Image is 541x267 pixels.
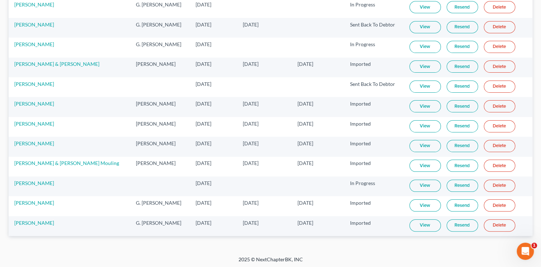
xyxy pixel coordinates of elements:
a: Resend [447,41,478,53]
span: [DATE] [243,61,259,67]
a: Resend [447,21,478,33]
a: Resend [447,199,478,212]
td: G. [PERSON_NAME] [130,38,190,57]
a: View [409,199,441,212]
span: [DATE] [196,41,211,47]
a: View [409,140,441,152]
span: [DATE] [243,101,259,107]
span: [DATE] [243,140,259,146]
td: Imported [344,216,403,236]
span: [DATE] [297,140,313,146]
a: View [409,41,441,53]
a: View [409,120,441,132]
span: [DATE] [297,61,313,67]
span: 1 [531,243,537,248]
a: [PERSON_NAME] [14,81,54,87]
span: [DATE] [196,121,211,127]
span: [DATE] [196,61,211,67]
a: Delete [484,219,515,232]
td: In Progress [344,176,403,196]
td: [PERSON_NAME] [130,117,190,137]
a: View [409,1,441,13]
a: Delete [484,199,515,212]
a: View [409,60,441,73]
span: [DATE] [297,101,313,107]
td: Imported [344,137,403,156]
a: View [409,21,441,33]
a: Resend [447,1,478,13]
span: [DATE] [196,180,211,186]
span: [DATE] [297,121,313,127]
iframe: Intercom live chat [517,243,534,260]
span: [DATE] [196,21,211,28]
td: Imported [344,117,403,137]
a: Resend [447,219,478,232]
td: [PERSON_NAME] [130,157,190,176]
td: Imported [344,97,403,117]
a: View [409,160,441,172]
a: View [409,81,441,93]
a: Resend [447,81,478,93]
td: Sent Back To Debtor [344,77,403,97]
a: [PERSON_NAME] [14,200,54,206]
a: [PERSON_NAME] [14,21,54,28]
a: Delete [484,120,515,132]
a: Delete [484,41,515,53]
a: [PERSON_NAME] [14,101,54,107]
a: Delete [484,100,515,112]
a: [PERSON_NAME] [14,121,54,127]
a: Resend [447,60,478,73]
span: [DATE] [196,101,211,107]
a: Delete [484,60,515,73]
td: In Progress [344,38,403,57]
a: [PERSON_NAME] [14,180,54,186]
span: [DATE] [196,220,211,226]
a: Delete [484,21,515,33]
a: Delete [484,160,515,172]
span: [DATE] [196,81,211,87]
span: [DATE] [243,200,259,206]
td: [PERSON_NAME] [130,97,190,117]
td: G. [PERSON_NAME] [130,196,190,216]
span: [DATE] [196,1,211,8]
span: [DATE] [297,220,313,226]
td: Imported [344,157,403,176]
a: Resend [447,160,478,172]
span: [DATE] [196,140,211,146]
a: Resend [447,120,478,132]
a: Delete [484,1,515,13]
a: [PERSON_NAME] & [PERSON_NAME] [14,61,99,67]
td: [PERSON_NAME] [130,58,190,77]
a: [PERSON_NAME] [14,1,54,8]
td: G. [PERSON_NAME] [130,216,190,236]
span: [DATE] [297,200,313,206]
td: Sent Back To Debtor [344,18,403,38]
a: Resend [447,140,478,152]
td: [PERSON_NAME] [130,137,190,156]
a: View [409,219,441,232]
a: [PERSON_NAME] [14,140,54,146]
span: [DATE] [243,121,259,127]
a: Resend [447,180,478,192]
a: [PERSON_NAME] & [PERSON_NAME] Mouling [14,160,119,166]
a: Delete [484,140,515,152]
span: [DATE] [196,160,211,166]
span: [DATE] [243,220,259,226]
td: Imported [344,58,403,77]
span: [DATE] [297,160,313,166]
a: Resend [447,100,478,112]
a: Delete [484,81,515,93]
span: [DATE] [243,21,259,28]
a: View [409,100,441,112]
td: Imported [344,196,403,216]
a: Delete [484,180,515,192]
td: G. [PERSON_NAME] [130,18,190,38]
a: [PERSON_NAME] [14,41,54,47]
span: [DATE] [243,160,259,166]
a: View [409,180,441,192]
span: [DATE] [196,200,211,206]
a: [PERSON_NAME] [14,220,54,226]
